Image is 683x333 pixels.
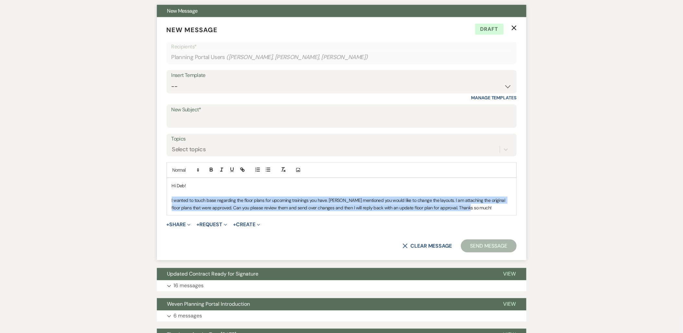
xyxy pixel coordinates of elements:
[233,222,236,227] span: +
[174,312,202,320] p: 6 messages
[172,145,206,154] div: Select topics
[475,24,504,35] span: Draft
[196,222,227,227] button: Request
[171,105,512,115] label: New Subject*
[167,26,218,34] span: New Message
[493,298,526,311] button: View
[167,271,259,277] span: Updated Contract Ready for Signature
[503,271,516,277] span: View
[171,71,512,80] div: Insert Template
[196,222,199,227] span: +
[503,301,516,308] span: View
[157,268,493,280] button: Updated Contract Ready for Signature
[471,95,517,101] a: Manage Templates
[171,51,512,64] div: Planning Portal Users
[461,240,516,253] button: Send Message
[167,222,170,227] span: +
[171,134,512,144] label: Topics
[167,7,198,14] span: New Message
[171,43,512,51] p: Recipients*
[167,301,250,308] span: Weven Planning Portal Introduction
[157,280,526,291] button: 16 messages
[233,222,260,227] button: Create
[167,222,191,227] button: Share
[157,311,526,322] button: 6 messages
[493,268,526,280] button: View
[226,53,368,62] span: ( [PERSON_NAME], [PERSON_NAME], [PERSON_NAME] )
[172,197,512,211] p: I wanted to touch base regarding the floor plans for upcoming trainings you have. [PERSON_NAME] m...
[157,298,493,311] button: Weven Planning Portal Introduction
[403,243,452,249] button: Clear message
[172,182,512,189] p: Hi Deb!
[174,282,204,290] p: 16 messages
